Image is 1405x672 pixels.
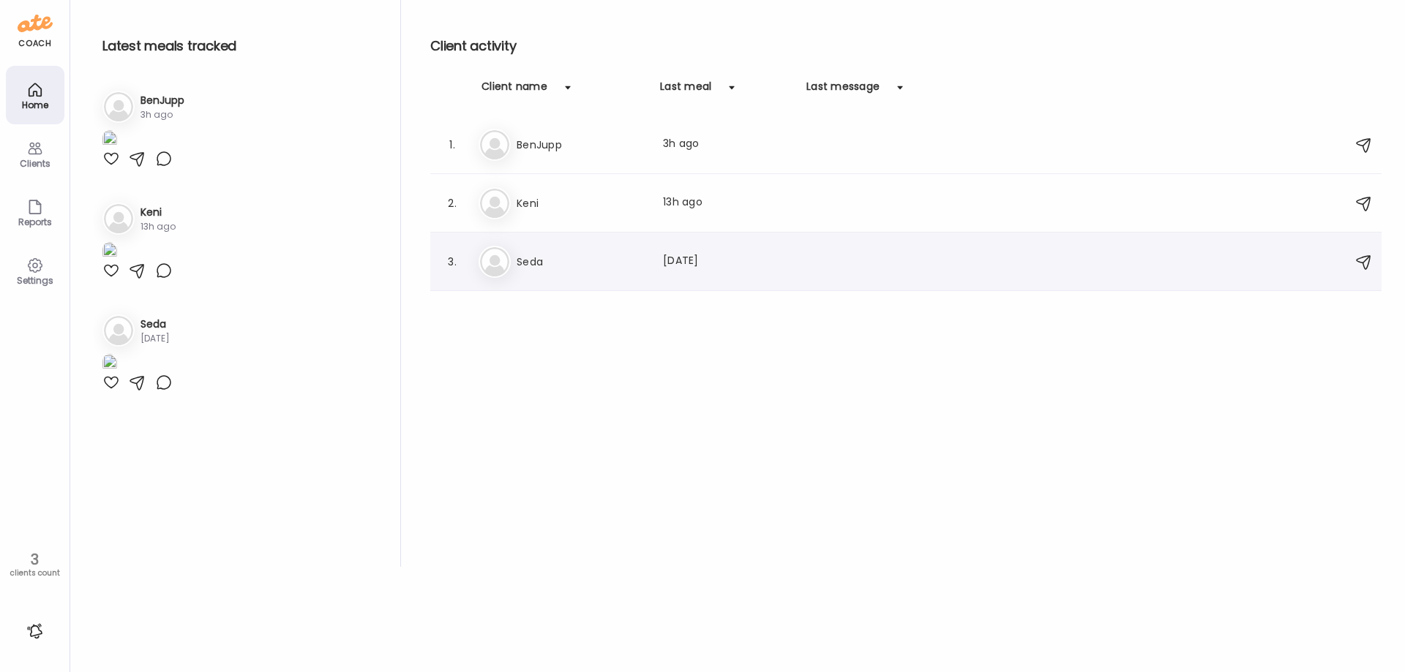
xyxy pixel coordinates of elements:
img: bg-avatar-default.svg [480,189,509,218]
img: bg-avatar-default.svg [104,92,133,121]
div: 3 [5,551,64,568]
h3: Seda [140,317,170,332]
div: 2. [443,195,461,212]
img: bg-avatar-default.svg [480,247,509,276]
img: images%2F9FN57vT2oqRbZS02umJcrbHD5CE2%2FuxD3XeiO16HBNtRVKTq0%2F9sihLH2tf80jLxSkhdst_1080 [102,242,117,262]
h3: BenJupp [140,93,184,108]
div: Client name [482,79,547,102]
img: ate [18,12,53,35]
div: clients count [5,568,64,578]
div: [DATE] [140,332,170,345]
img: bg-avatar-default.svg [104,204,133,233]
div: 3h ago [140,108,184,121]
div: Reports [9,217,61,227]
div: 3. [443,253,461,271]
div: 13h ago [140,220,176,233]
img: bg-avatar-default.svg [480,130,509,159]
div: 3h ago [663,136,792,154]
h3: BenJupp [517,136,645,154]
div: Clients [9,159,61,168]
div: Last meal [660,79,711,102]
div: Last message [806,79,880,102]
div: 1. [443,136,461,154]
div: Settings [9,276,61,285]
h3: Keni [517,195,645,212]
h2: Client activity [430,35,1382,57]
h3: Seda [517,253,645,271]
div: 13h ago [663,195,792,212]
div: Home [9,100,61,110]
img: bg-avatar-default.svg [104,316,133,345]
div: [DATE] [663,253,792,271]
img: images%2FN21lRKqjfMdOCgX9JykITk4PX472%2FnXqUqEpYI6HW040z2sUe%2FmF9zGLv0KIIuGXPkcntA_1080 [102,354,117,374]
div: coach [18,37,51,50]
img: images%2FHVcAe8IYoJNGVG2ZERacUZstUY53%2FFqjqtAZMf2Gf5vtbljvT%2FyzSJ0vbc9YjBBzTqwsiB_1080 [102,130,117,150]
h2: Latest meals tracked [102,35,377,57]
h3: Keni [140,205,176,220]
